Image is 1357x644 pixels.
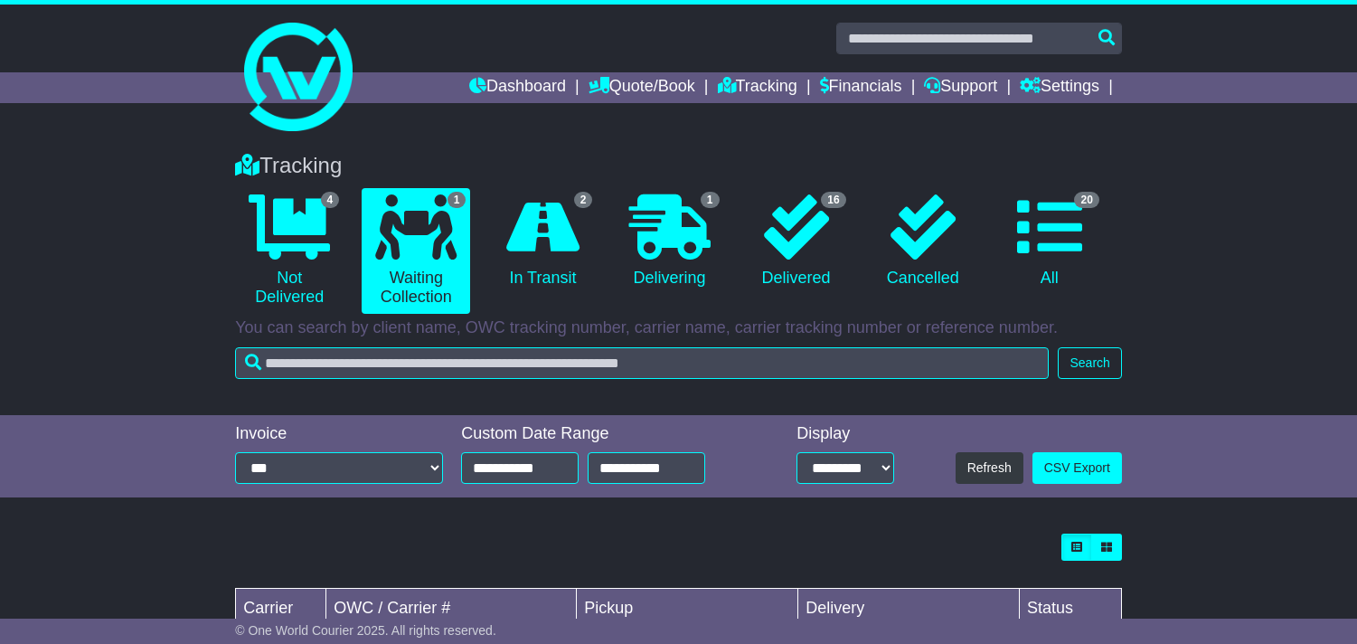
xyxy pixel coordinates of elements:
[226,153,1131,179] div: Tracking
[577,589,798,629] td: Pickup
[488,188,597,295] a: 2 In Transit
[1058,347,1121,379] button: Search
[995,188,1104,295] a: 20 All
[236,589,326,629] td: Carrier
[235,623,496,638] span: © One World Courier 2025. All rights reserved.
[701,192,720,208] span: 1
[589,72,695,103] a: Quote/Book
[1020,72,1099,103] a: Settings
[235,318,1122,338] p: You can search by client name, OWC tracking number, carrier name, carrier tracking number or refe...
[798,589,1020,629] td: Delivery
[615,188,723,295] a: 1 Delivering
[796,424,894,444] div: Display
[820,72,902,103] a: Financials
[574,192,593,208] span: 2
[326,589,577,629] td: OWC / Carrier #
[956,452,1023,484] button: Refresh
[469,72,566,103] a: Dashboard
[461,424,745,444] div: Custom Date Range
[321,192,340,208] span: 4
[362,188,470,314] a: 1 Waiting Collection
[235,424,443,444] div: Invoice
[821,192,845,208] span: 16
[1020,589,1122,629] td: Status
[924,72,997,103] a: Support
[235,188,344,314] a: 4 Not Delivered
[742,188,851,295] a: 16 Delivered
[1032,452,1122,484] a: CSV Export
[448,192,466,208] span: 1
[869,188,977,295] a: Cancelled
[1074,192,1098,208] span: 20
[718,72,797,103] a: Tracking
